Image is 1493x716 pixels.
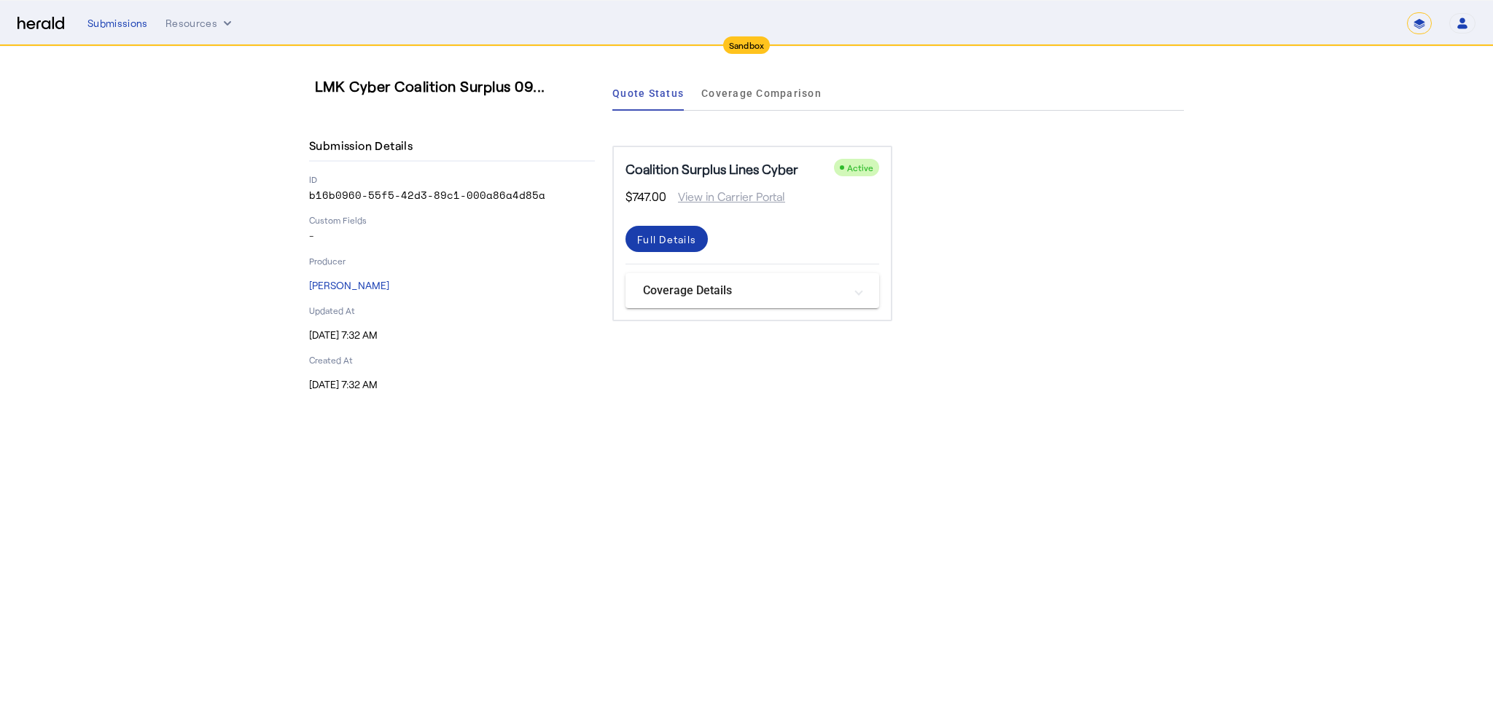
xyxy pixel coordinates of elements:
div: Sandbox [723,36,771,54]
span: Coverage Comparison [701,88,822,98]
button: Resources dropdown menu [165,16,235,31]
p: [DATE] 7:32 AM [309,377,595,392]
p: b16b0960-55f5-42d3-89c1-000a86a4d85a [309,188,595,202]
h4: Submission Details [309,137,418,154]
div: Full Details [637,232,696,247]
h3: LMK Cyber Coalition Surplus 09... [315,76,601,96]
p: - [309,229,595,243]
img: Herald Logo [17,17,64,31]
span: $747.00 [625,188,666,205]
mat-expansion-panel-header: Coverage Details [625,273,879,308]
p: ID [309,173,595,185]
span: Active [847,162,873,173]
a: Quote Status [612,76,684,111]
span: View in Carrier Portal [666,188,785,205]
h5: Coalition Surplus Lines Cyber [625,159,798,179]
p: Created At [309,354,595,366]
p: [DATE] 7:32 AM [309,328,595,342]
div: Submissions [87,16,148,31]
p: Updated At [309,304,595,316]
p: [PERSON_NAME] [309,278,595,293]
a: Coverage Comparison [701,76,822,111]
span: Quote Status [612,88,684,98]
button: Full Details [625,226,708,252]
mat-panel-title: Coverage Details [643,282,844,299]
p: Producer [309,255,595,267]
p: Custom Fields [309,214,595,226]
